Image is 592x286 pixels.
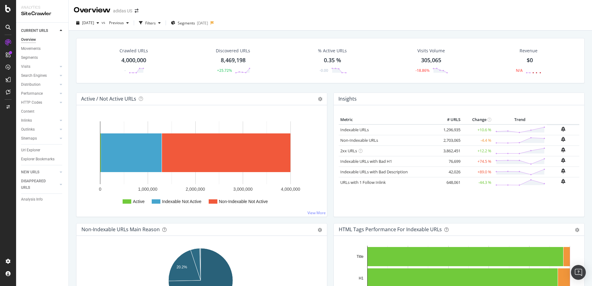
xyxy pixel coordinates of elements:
div: 4,000,000 [121,56,146,64]
a: Non-Indexable URLs [340,137,378,143]
div: Explorer Bookmarks [21,156,54,162]
div: Sitemaps [21,135,37,142]
td: 76,699 [437,156,462,167]
a: Movements [21,45,64,52]
a: DISAPPEARED URLS [21,178,58,191]
a: Overview [21,37,64,43]
div: N/A [516,68,523,73]
div: Non-Indexable URLs Main Reason [81,226,160,232]
a: Analysis Info [21,196,64,203]
a: HTTP Codes [21,99,58,106]
div: - [124,68,126,73]
a: Url Explorer [21,147,64,154]
div: Discovered URLs [216,48,250,54]
text: 20.2% [176,265,187,269]
div: Content [21,108,34,115]
th: Metric [339,115,437,124]
div: bell-plus [561,137,565,142]
span: $0 [527,56,533,64]
a: 2xx URLs [340,148,357,154]
text: 0 [99,187,102,192]
div: bell-plus [561,158,565,163]
div: Visits Volume [417,48,445,54]
a: Segments [21,54,64,61]
a: Inlinks [21,117,58,124]
div: Analysis Info [21,196,43,203]
text: H1 [359,276,364,280]
div: gear [318,228,322,232]
div: [DATE] [197,20,208,26]
text: 4,000,000 [281,187,300,192]
div: bell-plus [561,179,565,184]
span: 2025 Oct. 1st [82,20,94,25]
div: Movements [21,45,41,52]
div: 305,065 [421,56,441,64]
div: HTML Tags Performance for Indexable URLs [339,226,442,232]
td: -44.3 % [462,177,493,188]
button: [DATE] [74,18,102,28]
button: Segments[DATE] [168,18,211,28]
a: View More [307,210,326,215]
div: Distribution [21,81,41,88]
a: Search Engines [21,72,58,79]
button: Previous [107,18,131,28]
a: Performance [21,90,58,97]
div: Search Engines [21,72,47,79]
i: Options [318,97,322,101]
span: Segments [178,20,195,26]
text: Indexable Not Active [162,199,202,204]
div: HTTP Codes [21,99,42,106]
div: DISAPPEARED URLS [21,178,52,191]
div: Open Intercom Messenger [571,265,586,280]
text: Title [357,254,364,259]
div: adidas US [113,8,132,14]
div: Analytics [21,5,63,10]
a: Visits [21,63,58,70]
a: Explorer Bookmarks [21,156,64,162]
div: arrow-right-arrow-left [135,9,138,13]
div: Overview [74,5,111,15]
td: +10.6 % [462,124,493,135]
div: Visits [21,63,30,70]
a: Distribution [21,81,58,88]
a: NEW URLS [21,169,58,175]
div: % Active URLs [318,48,347,54]
td: 42,026 [437,167,462,177]
h4: Active / Not Active URLs [81,95,136,103]
div: SiteCrawler [21,10,63,17]
td: 1,296,935 [437,124,462,135]
a: URLs with 1 Follow Inlink [340,180,386,185]
span: Revenue [520,48,538,54]
td: 3,862,451 [437,145,462,156]
td: 2,703,065 [437,135,462,145]
text: 1,000,000 [138,187,157,192]
div: Filters [145,20,156,26]
div: Inlinks [21,117,32,124]
div: Url Explorer [21,147,40,154]
td: 648,061 [437,177,462,188]
div: bell-plus [561,147,565,152]
div: -0.00 [320,68,328,73]
span: vs [102,20,107,25]
svg: A chart. [81,115,320,212]
a: Indexable URLs [340,127,369,132]
div: -18.86% [416,68,429,73]
th: # URLS [437,115,462,124]
text: Non-Indexable Not Active [219,199,268,204]
h4: Insights [338,95,357,103]
a: Sitemaps [21,135,58,142]
span: Previous [107,20,124,25]
div: +25.72% [217,68,232,73]
div: bell-plus [561,127,565,132]
text: 2,000,000 [186,187,205,192]
div: Overview [21,37,36,43]
div: Performance [21,90,43,97]
a: CURRENT URLS [21,28,58,34]
div: NEW URLS [21,169,39,175]
th: Change [462,115,493,124]
th: Trend [493,115,547,124]
div: bell-plus [561,168,565,173]
td: +89.0 % [462,167,493,177]
a: Indexable URLs with Bad Description [340,169,408,175]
